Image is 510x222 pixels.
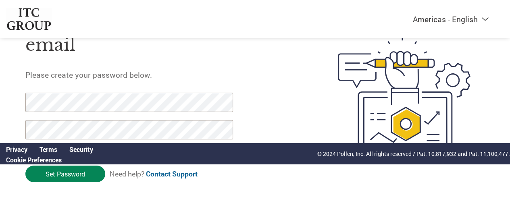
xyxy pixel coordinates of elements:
[69,145,93,154] a: Security
[110,169,198,178] span: Need help?
[40,145,57,154] a: Terms
[146,169,198,178] a: Contact Support
[25,70,301,80] h5: Please create your password below.
[6,156,62,164] a: Cookie Preferences, opens a dedicated popup modal window
[6,8,52,30] img: ITC Group
[25,166,105,182] input: Set Password
[317,149,510,158] p: © 2024 Pollen, Inc. All rights reserved / Pat. 10,817,932 and Pat. 11,100,477.
[6,145,27,154] a: Privacy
